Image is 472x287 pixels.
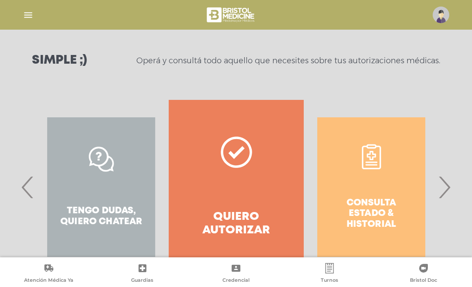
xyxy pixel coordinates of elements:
a: Quiero autorizar [169,100,304,274]
span: Next [436,164,453,211]
h3: Simple ;) [32,55,87,67]
img: Cober_menu-lines-white.svg [23,10,34,20]
span: Atención Médica Ya [24,277,73,285]
h4: Quiero autorizar [184,210,288,237]
a: Guardias [95,263,189,285]
span: Turnos [321,277,338,285]
a: Credencial [189,263,283,285]
span: Previous [19,164,36,211]
img: bristol-medicine-blanco.png [205,4,257,25]
span: Guardias [131,277,153,285]
p: Operá y consultá todo aquello que necesites sobre tus autorizaciones médicas. [136,55,440,66]
a: Bristol Doc [377,263,470,285]
span: Bristol Doc [410,277,437,285]
a: Atención Médica Ya [2,263,95,285]
span: Credencial [222,277,250,285]
img: profile-placeholder.svg [433,7,449,23]
a: Turnos [283,263,376,285]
